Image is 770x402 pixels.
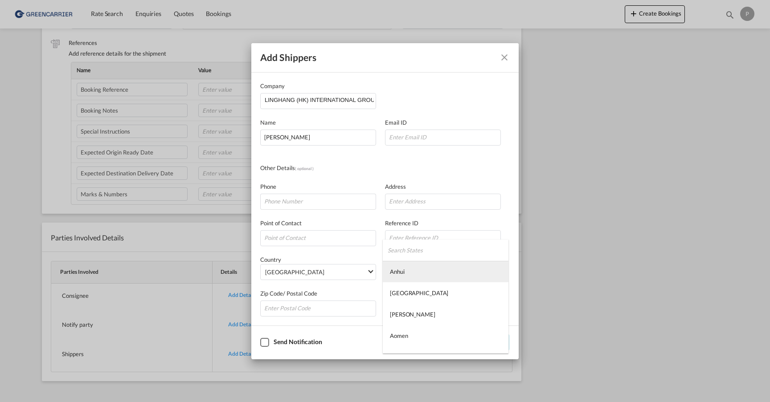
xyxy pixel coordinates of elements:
[390,353,448,361] div: [GEOGRAPHIC_DATA]
[390,332,408,340] div: Aomen
[390,289,448,297] div: [GEOGRAPHIC_DATA]
[390,310,435,318] div: [PERSON_NAME]
[388,240,508,261] input: Search States
[390,268,405,276] div: Anhui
